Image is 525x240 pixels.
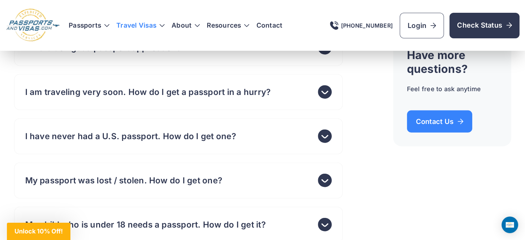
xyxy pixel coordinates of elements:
[25,132,236,141] h4: I have never had a U.S. passport. How do I get one?
[6,8,60,42] img: Logo
[116,22,165,29] h3: Travel Visas
[416,118,463,125] span: Contact Us
[69,22,109,29] h3: Passports
[25,220,266,230] h4: My child who is under 18 needs a passport. How do I get it?
[449,13,519,38] a: Check Status
[407,84,481,94] p: Feel free to ask anytime
[407,48,481,76] h3: Have more questions?
[400,13,444,38] a: Login
[207,22,249,29] h3: Resources
[330,21,393,30] a: [PHONE_NUMBER]
[407,111,472,133] a: Contact Us
[7,223,70,240] div: Unlock 10% Off!
[172,22,192,29] a: About
[502,217,518,233] div: Open Intercom Messenger
[256,22,282,29] a: Contact
[14,228,63,235] span: Unlock 10% Off!
[408,21,436,30] span: Login
[25,87,271,97] h4: I am traveling very soon. How do I get a passport in a hurry?
[457,20,512,30] span: Check Status
[25,176,223,185] h4: My passport was lost / stolen. How do I get one?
